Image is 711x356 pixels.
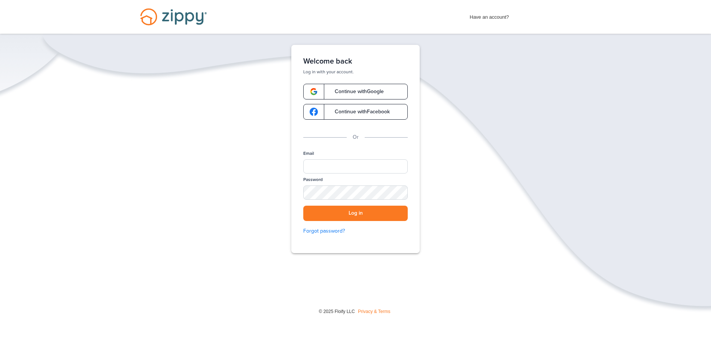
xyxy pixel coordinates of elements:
input: Password [303,185,408,200]
label: Email [303,150,314,157]
a: Privacy & Terms [358,309,390,314]
label: Password [303,177,323,183]
input: Email [303,159,408,174]
span: Have an account? [470,9,509,21]
button: Log in [303,206,408,221]
span: Continue with Facebook [327,109,390,114]
span: © 2025 Floify LLC [319,309,355,314]
p: Or [353,133,359,141]
span: Continue with Google [327,89,384,94]
h1: Welcome back [303,57,408,66]
a: google-logoContinue withFacebook [303,104,408,120]
img: google-logo [310,88,318,96]
p: Log in with your account. [303,69,408,75]
a: Forgot password? [303,227,408,235]
a: google-logoContinue withGoogle [303,84,408,99]
img: google-logo [310,108,318,116]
